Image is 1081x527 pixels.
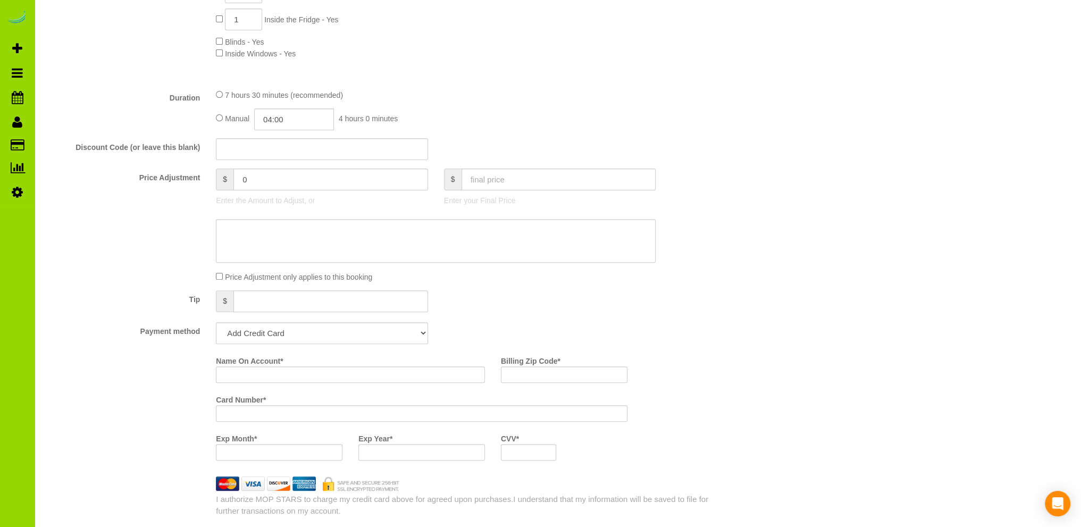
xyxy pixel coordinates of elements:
[37,290,208,305] label: Tip
[264,15,338,24] span: Inside the Fridge - Yes
[225,114,249,123] span: Manual
[37,169,208,183] label: Price Adjustment
[358,430,392,444] label: Exp Year
[6,11,28,26] img: Automaid Logo
[216,169,233,190] span: $
[216,391,266,405] label: Card Number
[216,352,283,366] label: Name On Account
[216,495,708,515] span: I understand that my information will be saved to file for further transactions on my account.
[216,290,233,312] span: $
[216,195,428,206] p: Enter the Amount to Adjust, or
[37,138,208,153] label: Discount Code (or leave this blank)
[37,89,208,103] label: Duration
[444,169,462,190] span: $
[501,430,519,444] label: CVV
[225,91,343,99] span: 7 hours 30 minutes (recommended)
[208,476,407,491] img: credit cards
[225,273,372,281] span: Price Adjustment only applies to this booking
[208,493,720,516] div: I authorize MOP STARS to charge my credit card above for agreed upon purchases.
[225,49,296,58] span: Inside Windows - Yes
[1045,491,1070,516] div: Open Intercom Messenger
[462,169,656,190] input: final price
[216,430,257,444] label: Exp Month
[444,195,656,206] p: Enter your Final Price
[501,352,560,366] label: Billing Zip Code
[37,322,208,337] label: Payment method
[225,38,264,46] span: Blinds - Yes
[339,114,398,123] span: 4 hours 0 minutes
